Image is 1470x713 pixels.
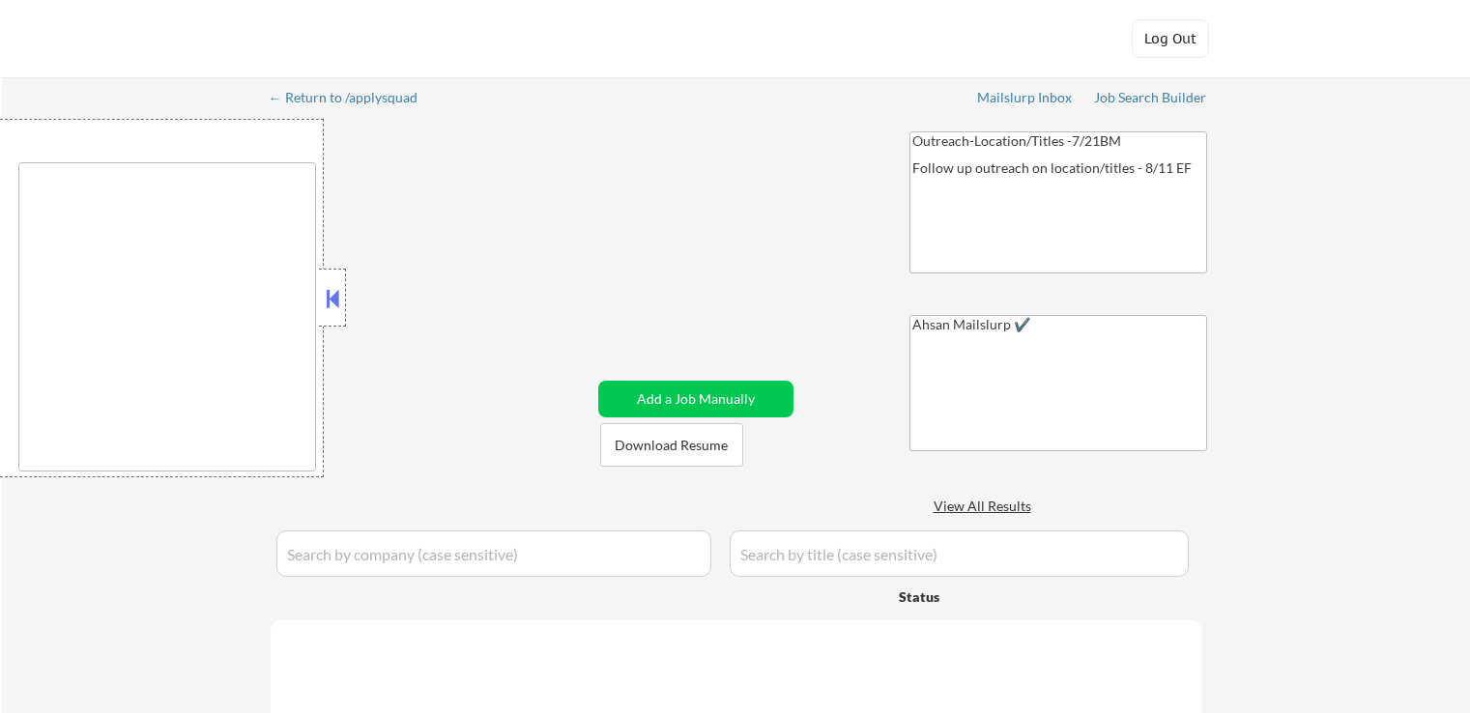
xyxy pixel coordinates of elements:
a: ← Return to /applysquad [269,90,436,109]
button: Log Out [1132,19,1209,58]
div: ← Return to /applysquad [269,91,436,104]
button: Add a Job Manually [598,381,793,417]
input: Search by company (case sensitive) [276,530,711,577]
a: Mailslurp Inbox [977,90,1074,109]
div: View All Results [934,497,1037,516]
div: Status [899,579,1065,613]
div: Mailslurp Inbox [977,91,1074,104]
button: Download Resume [600,423,743,467]
div: Job Search Builder [1094,91,1207,104]
input: Search by title (case sensitive) [730,530,1189,577]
